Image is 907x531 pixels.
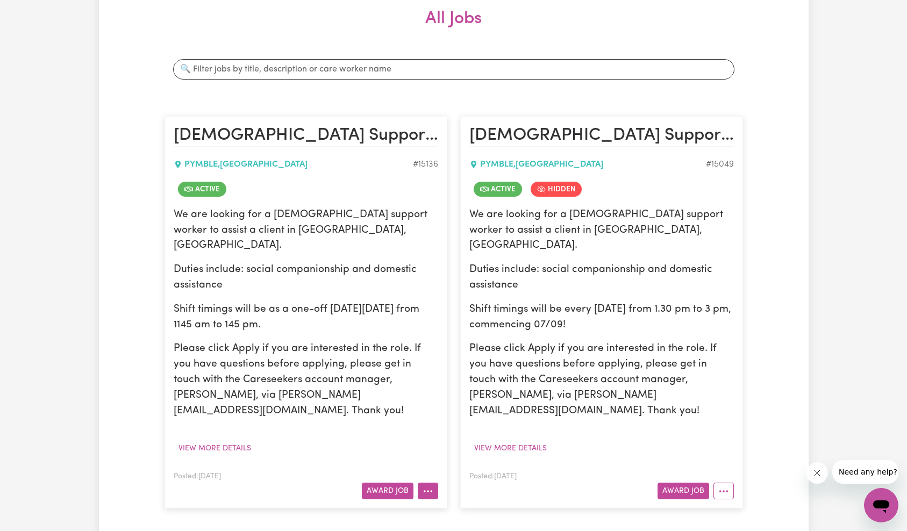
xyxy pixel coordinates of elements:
p: We are looking for a [DEMOGRAPHIC_DATA] support worker to assist a client in [GEOGRAPHIC_DATA], [... [469,207,734,254]
span: Job is hidden [531,182,582,197]
p: Shift timings will be as a one-off [DATE][DATE] from 1145 am to 145 pm. [174,302,438,333]
div: PYMBLE , [GEOGRAPHIC_DATA] [469,158,706,171]
span: Posted: [DATE] [469,473,517,480]
div: Job ID #15049 [706,158,734,171]
p: Duties include: social companionship and domestic assistance [174,262,438,293]
p: Please click Apply if you are interested in the role. If you have questions before applying, plea... [174,341,438,419]
div: PYMBLE , [GEOGRAPHIC_DATA] [174,158,413,171]
span: Job is active [474,182,522,197]
iframe: Button to launch messaging window [864,488,898,522]
span: Job is active [178,182,226,197]
button: View more details [174,440,256,457]
p: Please click Apply if you are interested in the role. If you have questions before applying, plea... [469,341,734,419]
p: Shift timings will be every [DATE] from 1.30 pm to 3 pm, commencing 07/09! [469,302,734,333]
div: Job ID #15136 [413,158,438,171]
button: More options [713,483,734,499]
h2: Female Support Worker Needed In Pymble, NSW [174,125,438,147]
h2: Female Support Worker Needed In Pymble, NSW [469,125,734,147]
iframe: Message from company [832,460,898,484]
button: Award Job [362,483,413,499]
button: Award Job [658,483,709,499]
iframe: Close message [806,462,828,484]
input: 🔍 Filter jobs by title, description or care worker name [173,59,734,80]
button: More options [418,483,438,499]
p: Duties include: social companionship and domestic assistance [469,262,734,293]
p: We are looking for a [DEMOGRAPHIC_DATA] support worker to assist a client in [GEOGRAPHIC_DATA], [... [174,207,438,254]
h2: All Jobs [165,9,743,46]
button: View more details [469,440,552,457]
span: Posted: [DATE] [174,473,221,480]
